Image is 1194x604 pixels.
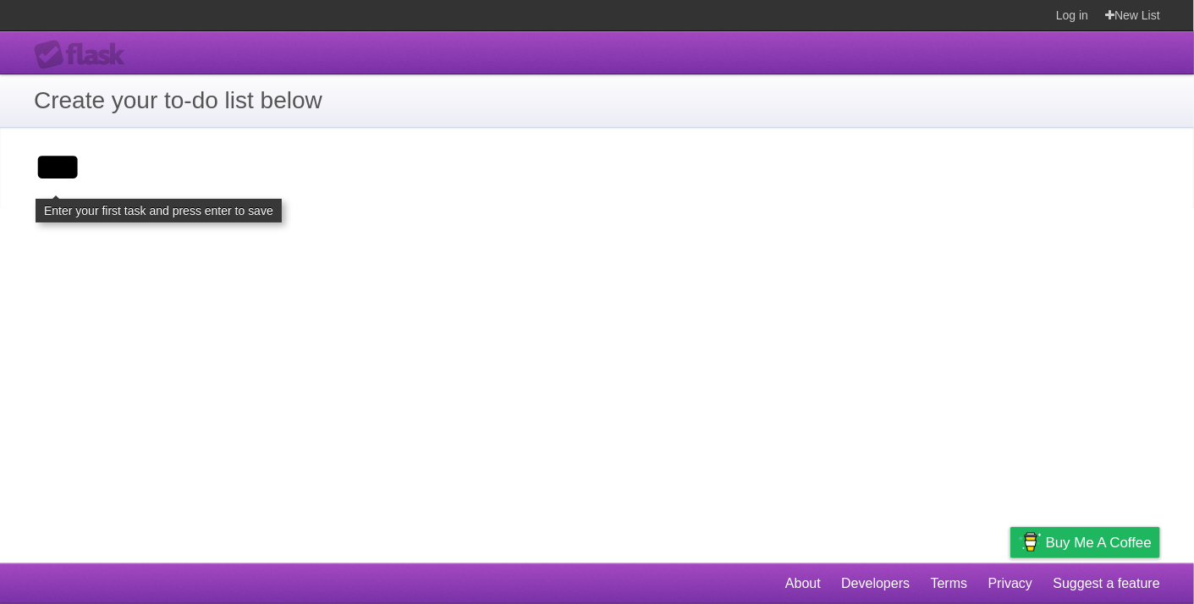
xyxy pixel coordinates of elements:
[34,40,135,70] div: Flask
[1019,528,1042,557] img: Buy me a coffee
[34,83,1160,118] h1: Create your to-do list below
[988,568,1032,600] a: Privacy
[1054,568,1160,600] a: Suggest a feature
[1010,527,1160,558] a: Buy me a coffee
[931,568,968,600] a: Terms
[785,568,821,600] a: About
[841,568,910,600] a: Developers
[1046,528,1152,557] span: Buy me a coffee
